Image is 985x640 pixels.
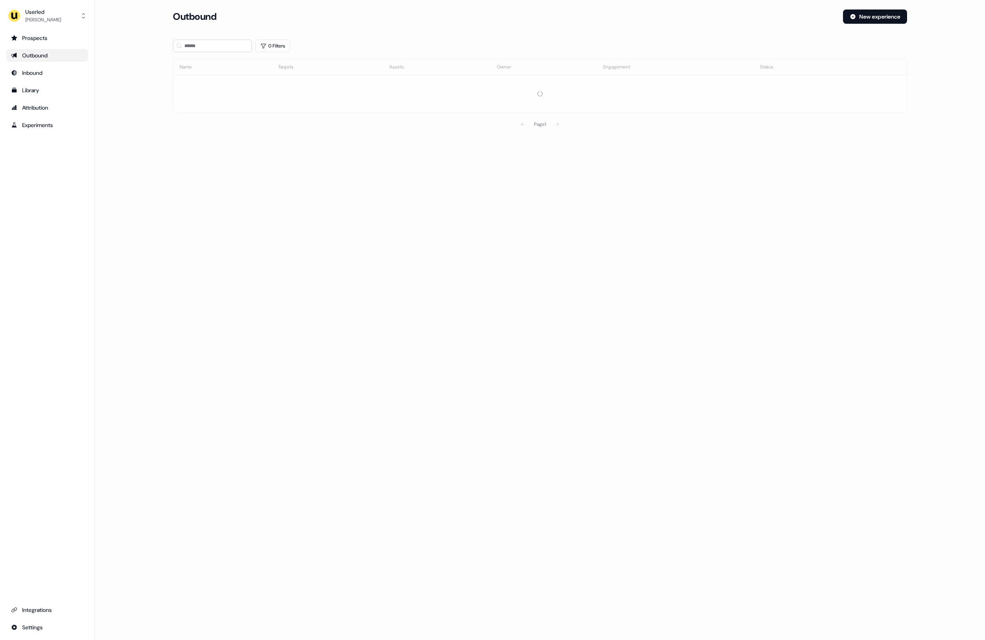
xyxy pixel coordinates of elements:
[255,40,290,52] button: 0 Filters
[173,11,216,23] h3: Outbound
[25,8,61,16] div: Userled
[6,621,88,634] a: Go to integrations
[6,49,88,62] a: Go to outbound experience
[843,9,907,24] button: New experience
[25,16,61,24] div: [PERSON_NAME]
[11,606,83,614] div: Integrations
[11,51,83,59] div: Outbound
[11,34,83,42] div: Prospects
[6,32,88,44] a: Go to prospects
[6,84,88,97] a: Go to templates
[11,623,83,631] div: Settings
[6,66,88,79] a: Go to Inbound
[6,604,88,616] a: Go to integrations
[6,6,88,25] button: Userled[PERSON_NAME]
[11,104,83,112] div: Attribution
[6,119,88,131] a: Go to experiments
[11,86,83,94] div: Library
[11,121,83,129] div: Experiments
[11,69,83,77] div: Inbound
[6,101,88,114] a: Go to attribution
